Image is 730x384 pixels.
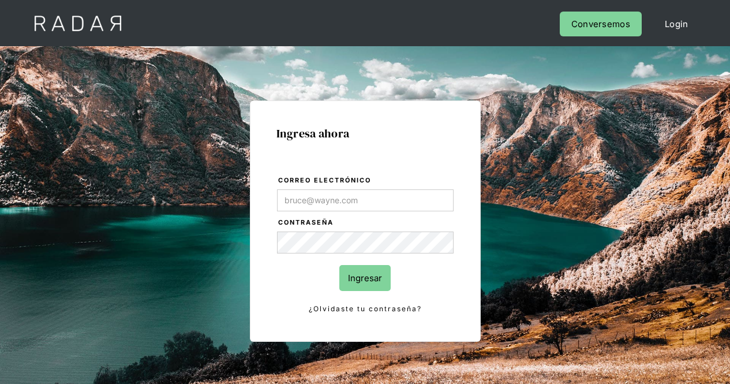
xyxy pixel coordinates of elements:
a: ¿Olvidaste tu contraseña? [277,303,454,315]
a: Conversemos [560,12,642,36]
h1: Ingresa ahora [276,127,454,140]
label: Correo electrónico [278,175,454,187]
form: Login Form [276,174,454,315]
input: Ingresar [339,265,391,291]
input: bruce@wayne.com [277,189,454,211]
a: Login [653,12,700,36]
label: Contraseña [278,217,454,229]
